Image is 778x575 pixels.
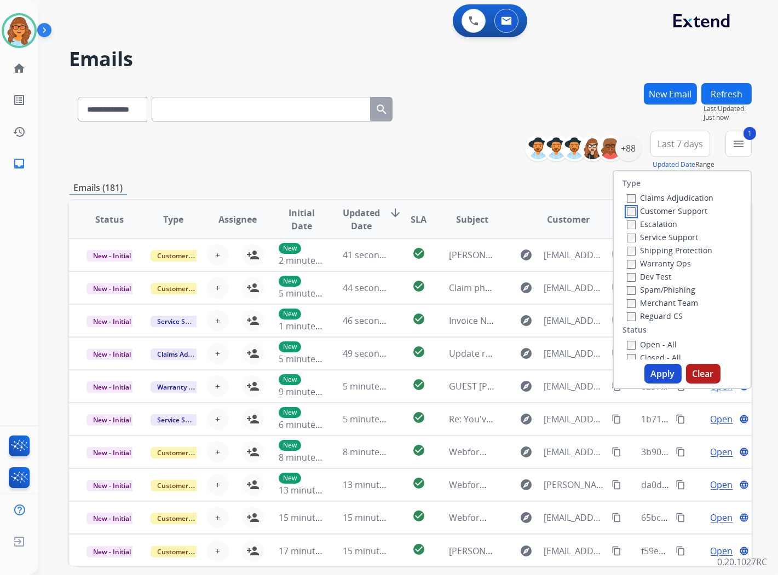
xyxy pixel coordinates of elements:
[612,513,621,522] mat-icon: content_copy
[544,314,606,327] span: [EMAIL_ADDRESS][DOMAIN_NAME]
[612,316,621,326] mat-icon: content_copy
[449,315,522,327] span: Invoice N884A38B
[612,414,621,424] mat-icon: content_copy
[343,380,401,392] span: 5 minutes ago
[279,386,337,398] span: 9 minutes ago
[246,544,260,557] mat-icon: person_add
[623,324,647,335] label: Status
[544,413,606,426] span: [EMAIL_ADDRESS][DOMAIN_NAME]
[215,314,220,327] span: +
[412,543,425,556] mat-icon: check_circle
[87,414,137,426] span: New - Initial
[375,103,388,116] mat-icon: search
[627,207,636,216] input: Customer Support
[246,511,260,524] mat-icon: person_add
[207,310,229,332] button: +
[87,513,137,524] span: New - Initial
[215,347,220,360] span: +
[676,513,685,522] mat-icon: content_copy
[87,546,137,557] span: New - Initial
[13,125,26,138] mat-icon: history
[653,160,714,169] span: Range
[544,248,606,262] span: [EMAIL_ADDRESS][DOMAIN_NAME]
[151,546,222,557] span: Customer Support
[520,347,533,360] mat-icon: explore
[13,94,26,107] mat-icon: list_alt
[246,380,260,393] mat-icon: person_add
[627,193,713,203] label: Claims Adjudication
[612,283,621,293] mat-icon: content_copy
[4,15,34,46] img: avatar
[627,273,636,282] input: Dev Test
[87,480,137,491] span: New - Initial
[732,137,745,150] mat-icon: menu
[13,157,26,170] mat-icon: inbox
[343,249,407,261] span: 41 seconds ago
[627,352,681,363] label: Closed - All
[627,247,636,255] input: Shipping Protection
[246,478,260,491] mat-icon: person_add
[744,127,756,140] span: 1
[246,281,260,294] mat-icon: person_add
[279,276,301,287] p: New
[151,480,222,491] span: Customer Support
[69,181,127,195] p: Emails (181)
[151,349,226,360] span: Claims Adjudication
[676,414,685,424] mat-icon: content_copy
[627,341,636,350] input: Open - All
[246,248,260,262] mat-icon: person_add
[279,473,301,484] p: New
[13,62,26,75] mat-icon: home
[449,512,697,524] span: Webform from [EMAIL_ADDRESS][DOMAIN_NAME] on [DATE]
[343,512,406,524] span: 15 minutes ago
[151,250,222,262] span: Customer Support
[343,206,380,233] span: Updated Date
[612,546,621,556] mat-icon: content_copy
[343,545,406,557] span: 15 minutes ago
[69,48,752,70] h2: Emails
[87,349,137,360] span: New - Initial
[725,131,752,157] button: 1
[207,474,229,496] button: +
[279,407,301,418] p: New
[676,447,685,457] mat-icon: content_copy
[215,281,220,294] span: +
[711,413,733,426] span: Open
[389,206,402,219] mat-icon: arrow_downward
[207,342,229,364] button: +
[279,341,301,352] p: New
[623,178,641,189] label: Type
[218,213,257,226] span: Assignee
[151,316,213,327] span: Service Support
[627,206,707,216] label: Customer Support
[544,478,606,491] span: [PERSON_NAME][EMAIL_ADDRESS][DOMAIN_NAME]
[412,345,425,358] mat-icon: check_circle
[739,447,749,457] mat-icon: language
[343,446,401,458] span: 8 minutes ago
[520,380,533,393] mat-icon: explore
[627,194,636,203] input: Claims Adjudication
[701,83,752,104] button: Refresh
[544,380,606,393] span: [EMAIL_ADDRESS][DOMAIN_NAME]
[279,484,342,496] span: 13 minutes ago
[343,413,401,425] span: 5 minutes ago
[627,245,712,255] label: Shipping Protection
[627,311,683,321] label: Reguard CS
[343,315,407,327] span: 46 seconds ago
[627,220,636,229] input: Escalation
[520,478,533,491] mat-icon: explore
[279,287,337,299] span: 5 minutes ago
[279,254,337,266] span: 2 minutes ago
[279,206,325,233] span: Initial Date
[547,213,590,226] span: Customer
[658,142,703,146] span: Last 7 days
[343,479,406,491] span: 13 minutes ago
[627,258,691,269] label: Warranty Ops
[279,451,337,463] span: 8 minutes ago
[207,507,229,528] button: +
[279,353,337,365] span: 5 minutes ago
[246,413,260,426] mat-icon: person_add
[246,347,260,360] mat-icon: person_add
[627,354,636,363] input: Closed - All
[676,546,685,556] mat-icon: content_copy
